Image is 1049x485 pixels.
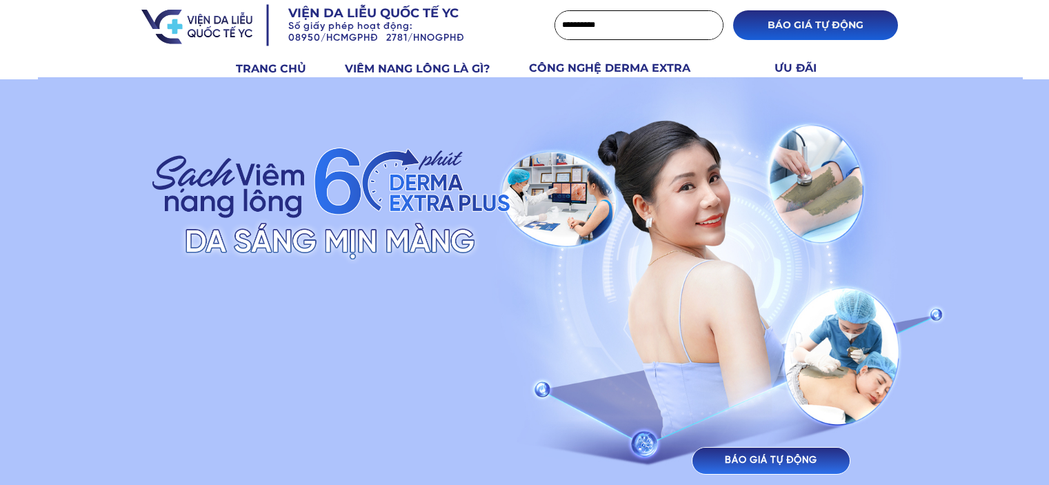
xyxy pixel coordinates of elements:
h3: ƯU ĐÃI [775,59,832,77]
p: BÁO GIÁ TỰ ĐỘNG [692,448,850,474]
h3: TRANG CHỦ [236,60,329,78]
h3: CÔNG NGHỆ DERMA EXTRA PLUS [529,59,723,95]
h3: VIÊM NANG LÔNG LÀ GÌ? [345,60,513,78]
h3: Viện da liễu quốc tế YC [288,5,501,22]
p: BÁO GIÁ TỰ ĐỘNG [733,10,898,40]
h3: Số giấy phép hoạt động: 08950/HCMGPHĐ 2781/HNOGPHĐ [288,21,521,45]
